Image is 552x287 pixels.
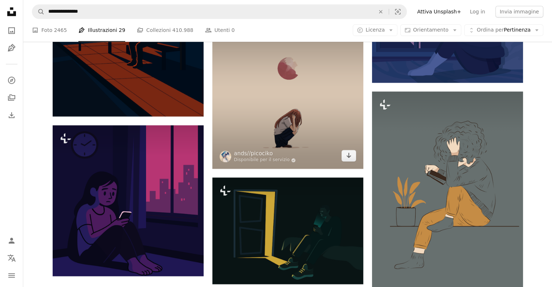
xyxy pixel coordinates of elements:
button: Ordina perPertinenza [464,25,543,36]
span: 0 [232,26,235,34]
a: Utenti 0 [205,19,235,42]
button: Elimina [373,5,389,19]
a: Una persona sola sta usando il proprio telefono. [53,197,204,204]
button: Cerca su Unsplash [32,5,45,19]
a: Una ragazza triste siede sotto una luna morsa. [212,90,363,97]
form: Trova visual in tutto il sito [32,4,407,19]
a: Foto [4,23,19,38]
button: Licenza [353,25,397,36]
a: Illustrazioni [4,41,19,55]
button: Lingua [4,251,19,265]
a: Log in [466,6,490,17]
button: Orientamento [400,25,461,36]
a: Persona con i capelli ricci che legge un libro. [372,189,523,195]
img: Vai al profilo di ands//picociko [220,151,231,162]
span: Orientamento [413,27,448,33]
span: 410.988 [172,26,193,34]
button: Invia immagine [495,6,543,17]
button: Menu [4,268,19,283]
a: Attiva Unsplash+ [413,6,465,17]
button: Scegli il formato del download [342,150,356,161]
img: Una ragazza triste siede sotto una luna morsa. [212,18,363,169]
a: Disponibile per il servizio [234,157,296,163]
a: Foto 2465 [32,19,67,42]
button: Ricerca visiva [389,5,406,19]
a: Esplora [4,73,19,87]
a: Accedi / Registrati [4,233,19,248]
span: Ordina per [477,27,504,33]
span: 2465 [54,26,67,34]
span: Pertinenza [477,27,531,34]
a: Una persona usa il telefono vicino a una porta aperta. [212,227,363,234]
a: ands//picociko [234,150,296,157]
img: Una persona sola sta usando il proprio telefono. [53,125,204,276]
a: Collezioni 410.988 [137,19,193,42]
a: Cronologia download [4,108,19,122]
span: Licenza [365,27,385,33]
a: Collezioni [4,90,19,105]
a: Home — Unsplash [4,4,19,20]
img: Una persona usa il telefono vicino a una porta aperta. [212,177,363,284]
